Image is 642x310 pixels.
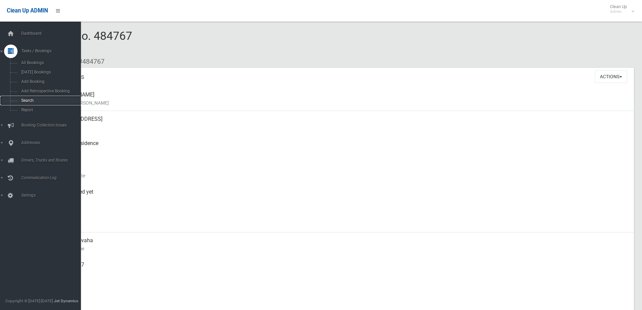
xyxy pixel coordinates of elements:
[54,245,629,253] small: Contact Name
[19,158,86,163] span: Drivers, Trucks and Routes
[54,196,629,204] small: Collected At
[19,175,86,180] span: Communication Log
[54,123,629,131] small: Address
[19,98,80,103] span: Search
[19,70,80,75] span: [DATE] Bookings
[607,4,634,14] span: Clean Up
[595,71,627,83] button: Actions
[54,220,629,228] small: Zone
[7,7,48,14] span: Clean Up ADMIN
[54,160,629,184] div: [DATE]
[19,89,80,93] span: Add Retrospective Booking
[5,299,53,303] span: Copyright © [DATE]-[DATE]
[19,193,86,198] span: Settings
[54,184,629,208] div: Not collected yet
[54,257,629,281] div: 0405485247
[54,99,629,107] small: Name of [PERSON_NAME]
[19,60,80,65] span: All Bookings
[19,79,80,84] span: Add Booking
[19,108,80,112] span: Report
[54,208,629,232] div: [DATE]
[54,281,629,305] div: None given
[54,269,629,277] small: Mobile
[30,29,132,55] span: Booking No. 484767
[19,123,86,128] span: Booking Collection Issues
[54,299,78,303] strong: Jet Dynamics
[54,232,629,257] div: Vaha samovaha
[19,49,86,53] span: Tasks / Bookings
[54,293,629,301] small: Landline
[19,140,86,145] span: Addresses
[54,172,629,180] small: Collection Date
[54,147,629,156] small: Pickup Point
[610,9,627,14] small: Admin
[19,31,86,36] span: Dashboard
[54,87,629,111] div: [PERSON_NAME]
[73,55,104,68] li: #484767
[54,111,629,135] div: [STREET_ADDRESS]
[54,135,629,160] div: Front of Residence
